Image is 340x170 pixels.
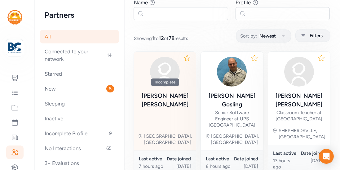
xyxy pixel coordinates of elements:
[165,156,191,162] div: Date joined
[8,41,21,55] img: logo
[40,127,119,140] div: Incomplete Profile
[206,110,258,128] div: Senior Software Engineer at UPS [GEOGRAPHIC_DATA]
[240,32,257,40] span: Sort by:
[40,45,119,66] div: Connected to your network
[40,67,119,81] div: Starred
[152,35,154,41] span: 1
[284,57,314,87] img: avatar38fbb18c.svg
[169,35,174,41] span: 78
[107,130,114,137] span: 9
[40,112,119,125] div: Inactive
[45,10,114,20] h2: Partners
[7,10,22,25] img: logo
[206,156,232,162] div: Last active
[144,133,192,145] div: [GEOGRAPHIC_DATA], [GEOGRAPHIC_DATA]
[319,149,334,164] div: Open Intercom Messenger
[273,158,299,170] div: 13 hours ago
[206,163,232,169] div: 8 hours ago
[273,110,325,122] div: Classroom Teacher at [GEOGRAPHIC_DATA]
[211,133,259,145] div: [GEOGRAPHIC_DATA], [GEOGRAPHIC_DATA]
[159,35,164,41] span: 12
[165,163,191,169] div: [DATE]
[40,82,119,96] div: New
[279,127,325,140] div: SHEPHERDSVLLE, [GEOGRAPHIC_DATA]
[139,156,165,162] div: Last active
[232,163,258,169] div: [DATE]
[299,158,325,164] div: [DATE]
[139,163,165,169] div: 7 hours ago
[236,29,291,42] button: Sort by:Newest
[273,150,299,156] div: Last active
[40,30,119,43] div: All
[40,156,119,170] div: 3+ Evaluations
[134,34,188,42] span: Showing to of results
[273,92,325,109] div: [PERSON_NAME] [PERSON_NAME]
[106,85,114,92] span: 8
[299,150,325,156] div: Date joined
[104,51,114,59] span: 14
[310,32,323,39] span: Filters
[150,57,180,87] img: avatar38fbb18c.svg
[206,92,258,109] div: [PERSON_NAME] Gosling
[151,78,179,86] div: Incomplete
[40,141,119,155] div: No Interactions
[139,92,191,109] div: [PERSON_NAME] [PERSON_NAME]
[217,57,247,87] img: Nw1M76FRTyPwoEwIevgx
[104,145,114,152] span: 65
[259,32,276,40] span: Newest
[40,97,119,110] div: Sleeping
[232,156,258,162] div: Date joined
